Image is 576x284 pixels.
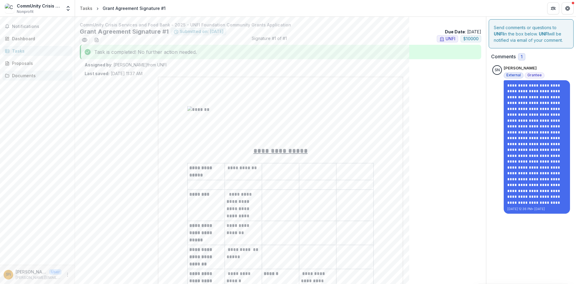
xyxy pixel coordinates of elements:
[64,2,72,14] button: Open entity switcher
[506,73,521,77] span: External
[521,54,523,60] span: 1
[12,48,67,54] div: Tasks
[504,65,537,71] p: [PERSON_NAME]
[80,22,481,28] p: CommUnity Crisis Services and Food Bank - 2025 - UNFI Foundation Community Grants Application
[85,62,476,68] p: : [PERSON_NAME] from UNFI
[494,31,504,36] strong: UNFI
[491,54,516,60] h2: Comments
[562,2,574,14] button: Get Help
[64,271,71,278] button: More
[12,60,67,66] div: Proposals
[445,36,455,41] span: UNFI
[445,29,465,34] strong: Due Date
[507,207,566,211] p: [DATE] 12:36 PM • [DATE]
[80,28,169,35] h2: Grant Agreement Signature #1
[49,269,61,275] p: User
[80,5,92,11] div: Tasks
[92,35,101,45] button: download-word-button
[77,4,168,13] nav: breadcrumb
[2,58,72,68] a: Proposals
[445,29,481,35] p: : [DATE]
[463,36,478,41] span: $ 10000
[16,269,47,275] p: [PERSON_NAME]
[85,70,142,77] p: [DATE] 11:37 AM
[495,68,500,72] div: Sarah Nelson
[103,5,166,11] div: Grant Agreement Signature #1
[17,9,34,14] span: Nonprofit
[80,45,481,59] div: Task is completed! No further action needed.
[2,22,72,31] button: Notifications
[77,4,95,13] a: Tasks
[2,46,72,56] a: Tasks
[12,24,70,29] span: Notifications
[547,2,559,14] button: Partners
[6,273,11,276] div: Sarah Nelson
[252,35,287,45] span: Signature #1 of #1
[2,71,72,81] a: Documents
[180,29,223,34] span: Submitted on: [DATE]
[489,19,574,48] div: Send comments or questions to in the box below. will be notified via email of your comment.
[527,73,542,77] span: Grantee
[12,72,67,79] div: Documents
[80,35,89,45] button: Preview 66cd8f6d-d5bb-435a-85f1-d7b48bfd6bf1.pdf
[2,34,72,44] a: Dashboard
[85,62,111,67] strong: Assigned by
[16,275,61,280] p: [PERSON_NAME][EMAIL_ADDRESS][PERSON_NAME][DOMAIN_NAME]
[17,3,61,9] div: CommUnity Crisis Services and Food Bank
[85,71,109,76] strong: Last saved:
[539,31,549,36] strong: UNFI
[5,4,14,13] img: CommUnity Crisis Services and Food Bank
[12,35,67,42] div: Dashboard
